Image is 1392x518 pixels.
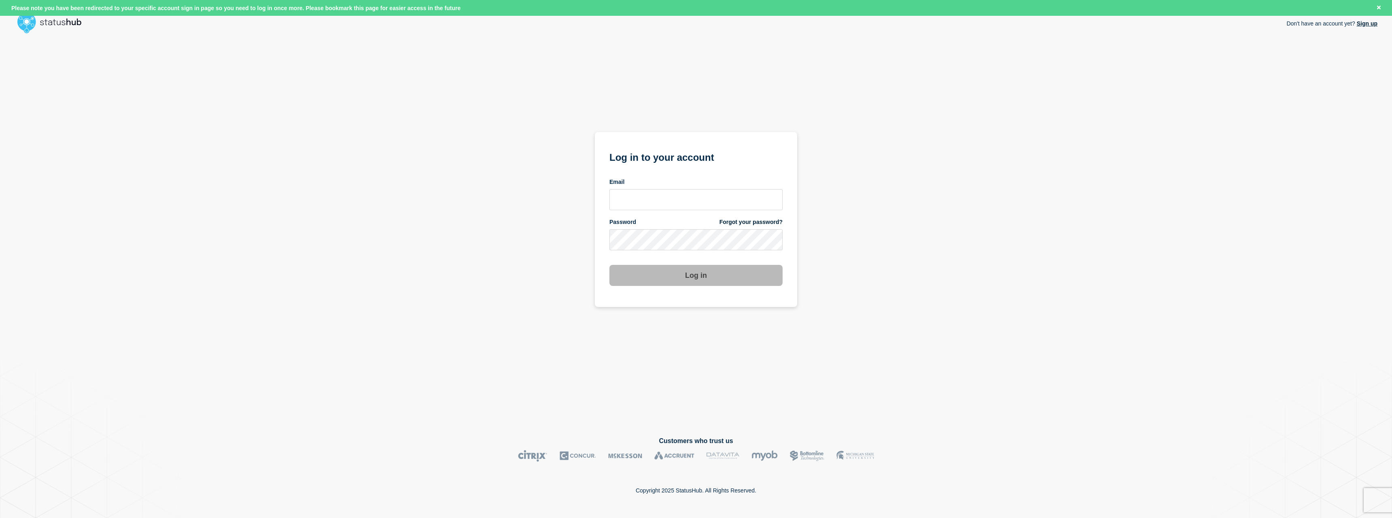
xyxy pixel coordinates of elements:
[1374,3,1384,13] button: Close banner
[1355,20,1377,27] a: Sign up
[836,450,874,462] img: MSU logo
[707,450,739,462] img: DataVita logo
[15,10,91,36] img: StatusHub logo
[609,178,624,186] span: Email
[609,149,783,164] h1: Log in to your account
[609,218,636,226] span: Password
[15,437,1377,445] h2: Customers who trust us
[609,229,783,250] input: password input
[560,450,596,462] img: Concur logo
[609,189,783,210] input: email input
[636,487,756,494] p: Copyright 2025 StatusHub. All Rights Reserved.
[608,450,642,462] img: McKesson logo
[609,265,783,286] button: Log in
[751,450,778,462] img: myob logo
[719,218,783,226] a: Forgot your password?
[1286,14,1377,33] p: Don't have an account yet?
[11,5,460,11] span: Please note you have been redirected to your specific account sign in page so you need to log in ...
[654,450,694,462] img: Accruent logo
[790,450,824,462] img: Bottomline logo
[518,450,547,462] img: Citrix logo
